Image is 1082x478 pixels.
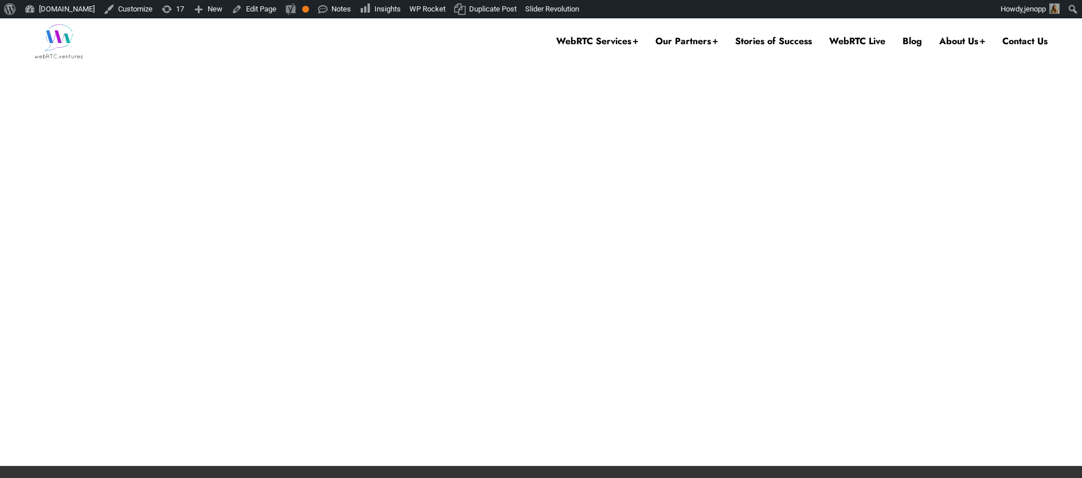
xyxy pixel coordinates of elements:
[525,5,579,13] span: Slider Revolution
[903,18,922,64] a: Blog
[1002,18,1048,64] a: Contact Us
[1024,5,1046,13] span: jenopp
[829,18,885,64] a: WebRTC Live
[556,18,638,64] a: WebRTC Services
[939,18,985,64] a: About Us
[34,24,83,59] img: WebRTC.ventures
[735,18,812,64] a: Stories of Success
[655,18,718,64] a: Our Partners
[302,6,309,13] div: OK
